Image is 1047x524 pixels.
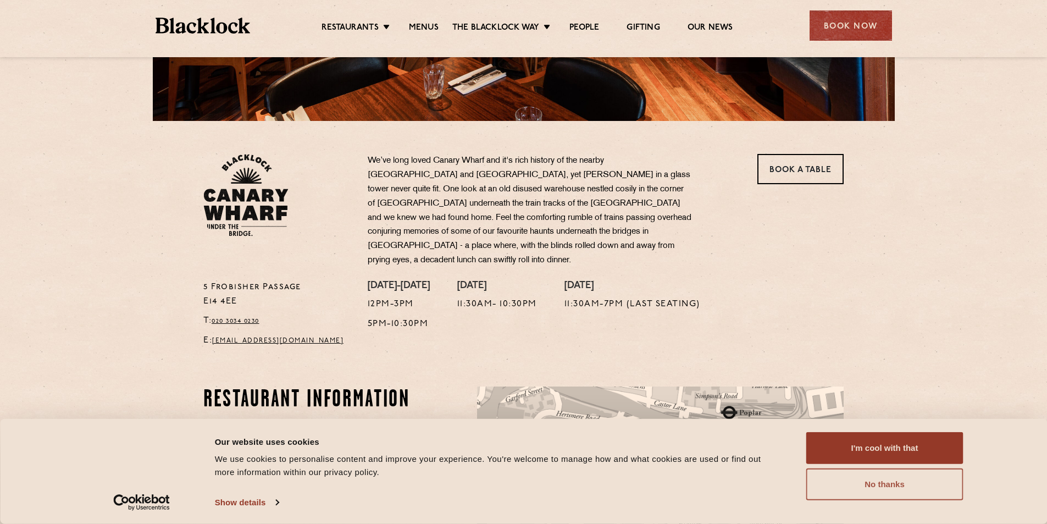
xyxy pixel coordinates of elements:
[810,10,892,41] div: Book Now
[688,23,733,35] a: Our News
[93,494,190,511] a: Usercentrics Cookiebot - opens in a new window
[203,280,351,309] p: 5 Frobisher Passage E14 4EE
[215,494,279,511] a: Show details
[452,23,539,35] a: The Blacklock Way
[627,23,660,35] a: Gifting
[156,18,251,34] img: BL_Textured_Logo-footer-cropped.svg
[322,23,379,35] a: Restaurants
[569,23,599,35] a: People
[564,280,700,293] h4: [DATE]
[215,453,782,479] div: We use cookies to personalise content and improve your experience. You're welcome to manage how a...
[215,435,782,448] div: Our website uses cookies
[368,154,692,268] p: We’ve long loved Canary Wharf and it's rich history of the nearby [GEOGRAPHIC_DATA] and [GEOGRAPH...
[564,297,700,312] p: 11:30am-7pm (Last Seating)
[203,314,351,328] p: T:
[203,154,289,236] img: BL_CW_Logo_Website.svg
[368,297,430,312] p: 12pm-3pm
[203,387,414,414] h2: Restaurant Information
[409,23,439,35] a: Menus
[457,297,537,312] p: 11:30am- 10:30pm
[806,432,963,464] button: I'm cool with that
[368,317,430,332] p: 5pm-10:30pm
[212,338,344,344] a: [EMAIL_ADDRESS][DOMAIN_NAME]
[757,154,844,184] a: Book a Table
[806,468,963,500] button: No thanks
[457,280,537,293] h4: [DATE]
[203,334,351,348] p: E:
[212,318,259,324] a: 020 3034 0230
[368,280,430,293] h4: [DATE]-[DATE]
